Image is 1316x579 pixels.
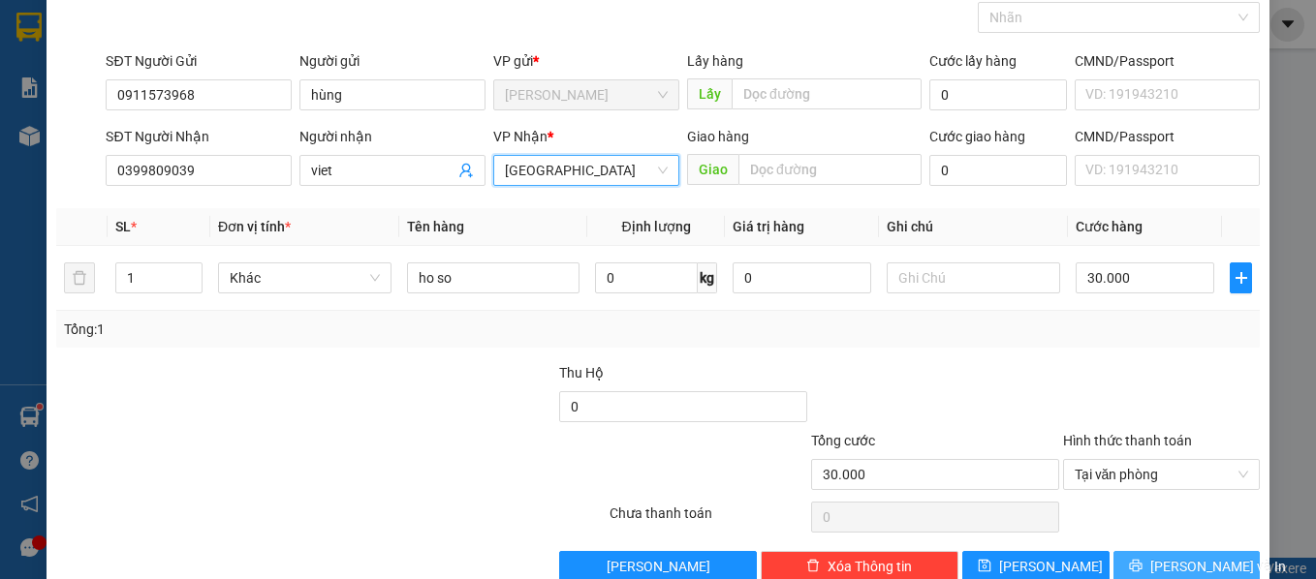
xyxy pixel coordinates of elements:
[218,219,291,234] span: Đơn vị tính
[299,50,486,72] div: Người gửi
[113,57,461,96] h1: VP [PERSON_NAME]
[687,78,732,109] span: Lấy
[1150,556,1286,577] span: [PERSON_NAME] và In
[407,262,580,293] input: VD: Bàn, Ghế
[1075,50,1261,72] div: CMND/Passport
[608,503,809,536] div: Chưa thanh toán
[999,556,1103,577] span: [PERSON_NAME]
[51,15,255,47] b: An Phú Travel
[929,79,1067,110] input: Cước lấy hàng
[1075,126,1261,147] div: CMND/Passport
[106,50,292,72] div: SĐT Người Gửi
[929,155,1067,186] input: Cước giao hàng
[879,208,1068,246] th: Ghi chú
[978,559,991,574] span: save
[1129,559,1143,574] span: printer
[1075,460,1249,489] span: Tại văn phòng
[1230,262,1252,293] button: plus
[698,262,717,293] span: kg
[732,78,922,109] input: Dọc đường
[1231,270,1251,286] span: plus
[113,96,175,149] h1: Gửi:
[64,262,95,293] button: delete
[505,156,668,185] span: Đà Lạt
[607,556,710,577] span: [PERSON_NAME]
[493,50,679,72] div: VP gửi
[811,433,875,448] span: Tổng cước
[733,262,871,293] input: 0
[828,556,912,577] span: Xóa Thông tin
[887,262,1060,293] input: Ghi Chú
[230,263,380,292] span: Khác
[733,219,804,234] span: Giá trị hàng
[687,53,743,69] span: Lấy hàng
[806,559,820,574] span: delete
[64,319,510,340] div: Tổng: 1
[407,219,464,234] span: Tên hàng
[458,163,474,178] span: user-add
[622,219,691,234] span: Định lượng
[687,129,749,144] span: Giao hàng
[559,365,604,381] span: Thu Hộ
[1076,219,1143,234] span: Cước hàng
[493,129,548,144] span: VP Nhận
[115,219,131,234] span: SL
[505,80,668,109] span: Phan Thiết
[1063,433,1192,448] label: Hình thức thanh toán
[687,154,738,185] span: Giao
[929,129,1025,144] label: Cước giao hàng
[738,154,922,185] input: Dọc đường
[299,126,486,147] div: Người nhận
[929,53,1017,69] label: Cước lấy hàng
[106,126,292,147] div: SĐT Người Nhận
